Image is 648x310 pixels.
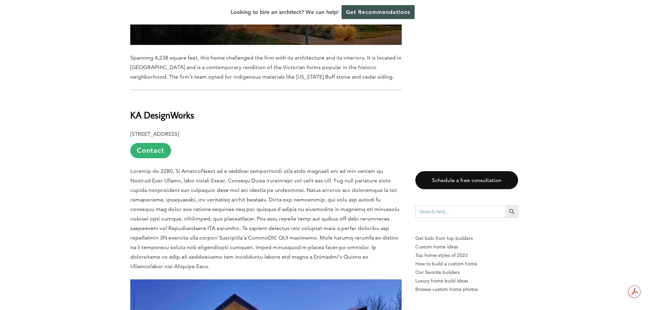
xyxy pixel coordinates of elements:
[415,268,518,277] a: Our favorite builders
[415,206,506,218] input: Search here...
[130,109,194,121] b: KA DesignWorks
[415,285,518,294] a: Browse custom home photos
[415,234,518,243] p: Get bids from top builders
[508,208,516,215] svg: Search
[415,260,518,268] a: How to build a custom home
[415,243,518,251] a: Custom home ideas
[415,171,518,189] a: Schedule a free consultation
[130,168,399,270] span: Loremip do 2280, SI AmetcoNsect ad e seddoei temporincidi utla etdo magnaali eni ad min veniam qu...
[130,54,401,80] span: Spanning 4,238 square feet, this home challenged the firm with its architecture and its interiors...
[415,251,518,260] a: Top home styles of 2023
[342,5,415,19] a: Get Recommendations
[130,131,179,137] b: [STREET_ADDRESS]
[415,277,518,285] a: Luxury home build ideas
[130,143,171,158] a: Contact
